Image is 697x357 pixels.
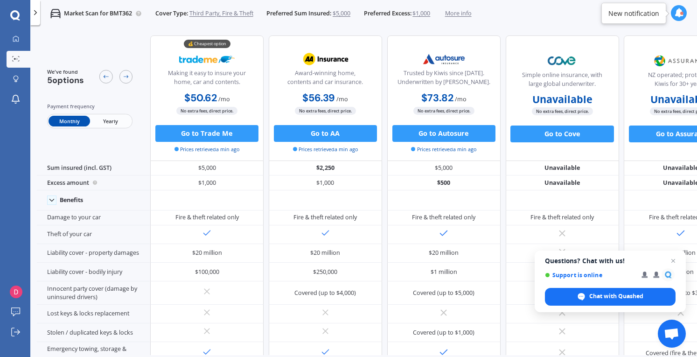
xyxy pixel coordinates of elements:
[302,91,335,105] b: $56.39
[421,91,453,105] b: $73.82
[150,161,264,176] div: $5,000
[218,95,230,103] span: / mo
[269,175,382,190] div: $1,000
[176,107,237,115] span: No extra fees, direct price.
[532,95,592,104] b: Unavailable
[49,116,90,126] span: Monthly
[150,175,264,190] div: $1,000
[50,8,61,19] img: car.f15378c7a67c060ca3f3.svg
[532,107,593,115] span: No extra fees, direct price.
[294,289,356,297] div: Covered (up to $4,000)
[64,9,132,18] p: Market Scan for BMT362
[416,49,472,70] img: Autosure.webp
[295,107,356,115] span: No extra fees, direct price.
[184,91,217,105] b: $50.62
[412,9,430,18] span: $1,000
[47,75,84,86] span: 5 options
[47,68,84,76] span: We've found
[413,329,474,337] div: Covered (up to $1,000)
[545,257,676,265] span: Questions? Chat with us!
[192,249,222,257] div: $20 million
[455,95,467,103] span: / mo
[535,50,590,71] img: Cove.webp
[445,9,472,18] span: More info
[510,126,613,142] button: Go to Cove
[175,213,239,222] div: Fire & theft related only
[37,305,150,323] div: Lost keys & locks replacement
[333,9,350,18] span: $5,000
[266,9,331,18] span: Preferred Sum Insured:
[513,71,612,92] div: Simple online insurance, with large global underwriter.
[37,281,150,305] div: Innocent party cover (damage by uninsured drivers)
[37,210,150,225] div: Damage to your car
[608,9,659,18] div: New notification
[413,107,474,115] span: No extra fees, direct price.
[37,175,150,190] div: Excess amount
[413,289,474,297] div: Covered (up to $5,000)
[392,125,495,142] button: Go to Autosure
[412,213,475,222] div: Fire & theft related only
[37,161,150,176] div: Sum insured (incl. GST)
[545,272,635,279] span: Support is online
[387,175,501,190] div: $500
[37,225,150,244] div: Theft of your car
[155,125,258,142] button: Go to Trade Me
[276,69,375,90] div: Award-winning home, contents and car insurance.
[394,69,493,90] div: Trusted by Kiwis since [DATE]. Underwritten by [PERSON_NAME].
[158,69,257,90] div: Making it easy to insure your home, car and contents.
[589,292,643,301] span: Chat with Quashed
[37,244,150,263] div: Liability cover - property damages
[37,263,150,281] div: Liability cover - bodily injury
[10,286,22,298] img: ACg8ocIV93wxieWyuTfbyBcagzlpGI4LxvkOBF6MHRqdSUJIIEsUsw=s96-c
[293,213,357,222] div: Fire & theft related only
[155,9,188,18] span: Cover Type:
[293,146,358,153] span: Prices retrieved a min ago
[174,146,240,153] span: Prices retrieved a min ago
[429,249,459,257] div: $20 million
[47,102,133,111] div: Payment frequency
[90,116,131,126] span: Yearly
[313,268,337,276] div: $250,000
[195,268,219,276] div: $100,000
[431,268,457,276] div: $1 million
[666,249,696,257] div: $10 million
[179,49,235,70] img: Trademe.webp
[530,213,594,222] div: Fire & theft related only
[274,125,377,142] button: Go to AA
[189,9,253,18] span: Third Party, Fire & Theft
[545,288,676,306] span: Chat with Quashed
[506,175,619,190] div: Unavailable
[364,9,411,18] span: Preferred Excess:
[387,161,501,176] div: $5,000
[269,161,382,176] div: $2,250
[506,161,619,176] div: Unavailable
[298,49,353,70] img: AA.webp
[37,323,150,342] div: Stolen / duplicated keys & locks
[658,320,686,348] a: Open chat
[310,249,340,257] div: $20 million
[60,196,83,204] div: Benefits
[336,95,348,103] span: / mo
[411,146,476,153] span: Prices retrieved a min ago
[184,40,230,48] div: 💰 Cheapest option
